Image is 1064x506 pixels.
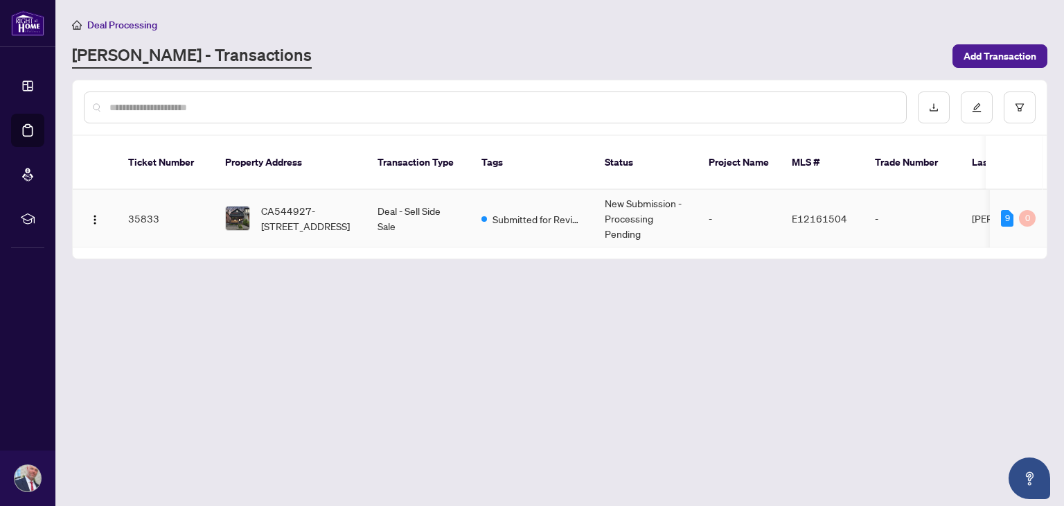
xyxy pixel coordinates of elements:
button: filter [1004,91,1036,123]
span: home [72,20,82,30]
th: Tags [470,136,594,190]
span: Add Transaction [964,45,1036,67]
th: Project Name [698,136,781,190]
span: Submitted for Review [493,211,583,227]
td: - [864,190,961,247]
span: filter [1015,103,1025,112]
td: Deal - Sell Side Sale [366,190,470,247]
div: 9 [1001,210,1013,227]
button: Logo [84,207,106,229]
span: Deal Processing [87,19,157,31]
span: edit [972,103,982,112]
img: Logo [89,214,100,225]
button: Open asap [1009,457,1050,499]
button: edit [961,91,993,123]
th: Ticket Number [117,136,214,190]
span: E12161504 [792,212,847,225]
th: Transaction Type [366,136,470,190]
td: - [698,190,781,247]
th: MLS # [781,136,864,190]
td: New Submission - Processing Pending [594,190,698,247]
img: Profile Icon [15,465,41,491]
button: Add Transaction [952,44,1047,68]
span: download [929,103,939,112]
button: download [918,91,950,123]
th: Trade Number [864,136,961,190]
th: Property Address [214,136,366,190]
img: thumbnail-img [226,207,249,230]
th: Status [594,136,698,190]
td: 35833 [117,190,214,247]
img: logo [11,10,44,36]
span: CA544927-[STREET_ADDRESS] [261,203,355,234]
div: 0 [1019,210,1036,227]
a: [PERSON_NAME] - Transactions [72,44,312,69]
